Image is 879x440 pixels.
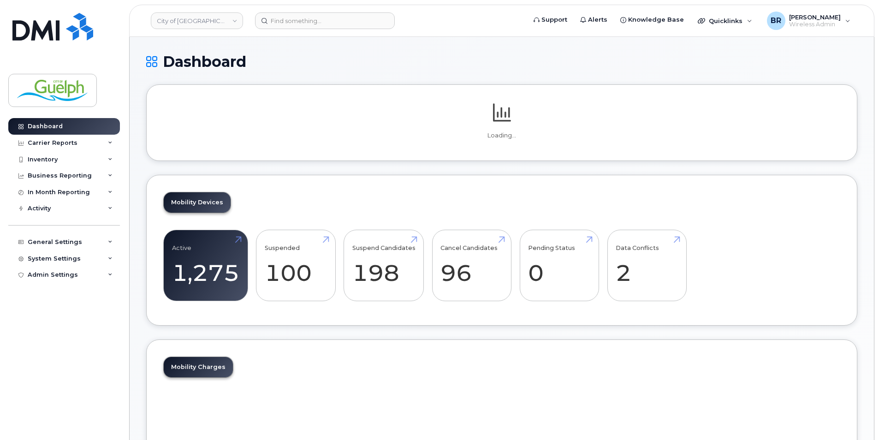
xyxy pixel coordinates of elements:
[265,235,327,296] a: Suspended 100
[352,235,416,296] a: Suspend Candidates 198
[164,192,231,213] a: Mobility Devices
[528,235,590,296] a: Pending Status 0
[146,54,857,70] h1: Dashboard
[163,131,840,140] p: Loading...
[172,235,239,296] a: Active 1,275
[440,235,503,296] a: Cancel Candidates 96
[616,235,678,296] a: Data Conflicts 2
[164,357,233,377] a: Mobility Charges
